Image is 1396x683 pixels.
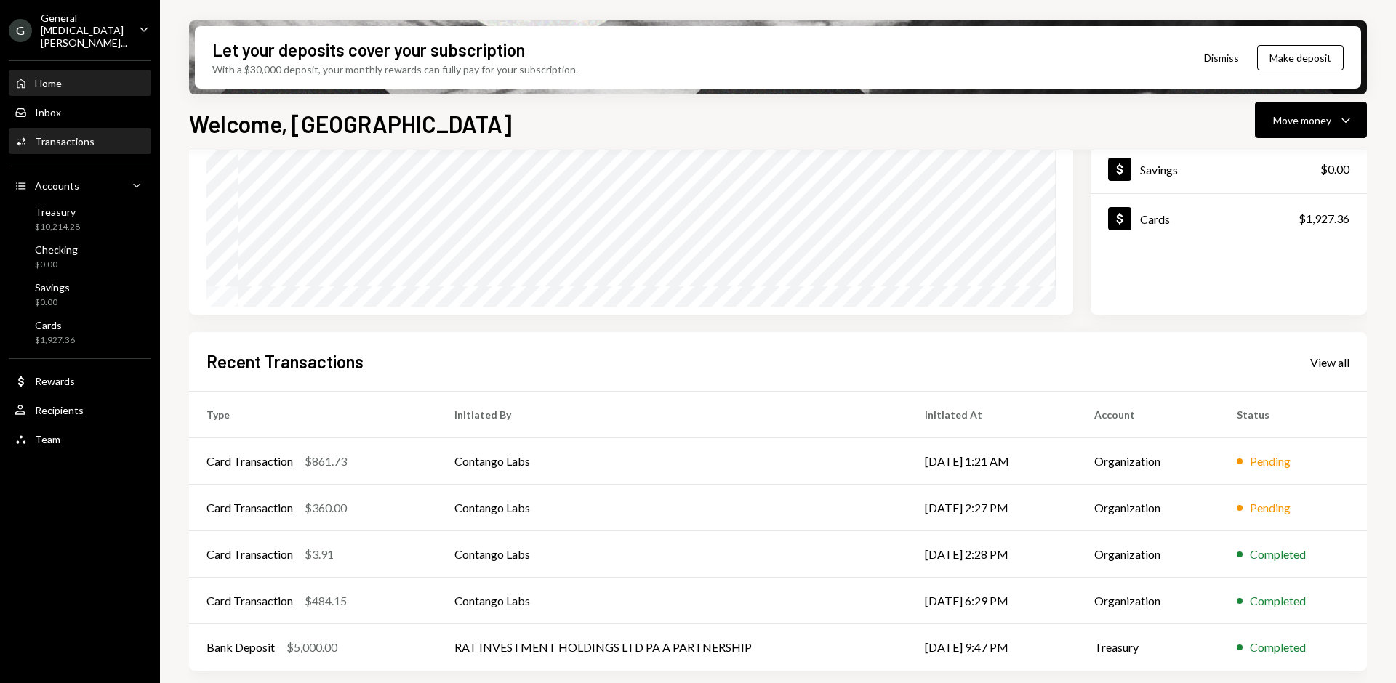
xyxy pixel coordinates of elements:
td: Contango Labs [437,485,907,531]
div: $3.91 [305,546,334,563]
div: $360.00 [305,499,347,517]
div: Bank Deposit [206,639,275,656]
a: Team [9,426,151,452]
div: Accounts [35,179,79,192]
th: Initiated By [437,392,907,438]
a: Treasury$10,214.28 [9,201,151,236]
div: Inbox [35,106,61,118]
div: Home [35,77,62,89]
div: Card Transaction [206,546,293,563]
div: Team [35,433,60,445]
th: Account [1077,392,1220,438]
div: Completed [1250,639,1306,656]
div: Card Transaction [206,499,293,517]
div: $484.15 [305,592,347,610]
div: Card Transaction [206,592,293,610]
th: Status [1219,392,1367,438]
div: Transactions [35,135,95,147]
div: Completed [1250,592,1306,610]
th: Initiated At [907,392,1076,438]
div: Treasury [35,206,80,218]
h1: Welcome, [GEOGRAPHIC_DATA] [189,109,512,138]
div: $5,000.00 [286,639,337,656]
th: Type [189,392,437,438]
div: With a $30,000 deposit, your monthly rewards can fully pay for your subscription. [212,62,578,77]
button: Dismiss [1186,41,1257,75]
div: Savings [1140,163,1178,177]
div: Cards [1140,212,1170,226]
a: View all [1310,354,1349,370]
td: Organization [1077,531,1220,578]
div: G [9,19,32,42]
div: View all [1310,355,1349,370]
td: [DATE] 6:29 PM [907,578,1076,624]
td: Treasury [1077,624,1220,671]
div: Pending [1250,499,1291,517]
div: Checking [35,243,78,256]
div: $1,927.36 [1299,210,1349,227]
a: Cards$1,927.36 [1091,194,1367,243]
td: Organization [1077,578,1220,624]
div: Cards [35,319,75,331]
div: General [MEDICAL_DATA][PERSON_NAME]... [41,12,127,49]
div: $10,214.28 [35,221,80,233]
div: $861.73 [305,453,347,470]
a: Cards$1,927.36 [9,315,151,349]
a: Checking$0.00 [9,239,151,274]
a: Accounts [9,172,151,198]
td: [DATE] 2:27 PM [907,485,1076,531]
td: [DATE] 9:47 PM [907,624,1076,671]
div: Pending [1250,453,1291,470]
a: Rewards [9,368,151,394]
div: Card Transaction [206,453,293,470]
a: Transactions [9,128,151,154]
a: Savings$0.00 [1091,145,1367,193]
div: $0.00 [35,296,70,309]
div: $1,927.36 [35,334,75,347]
div: Move money [1273,113,1331,128]
div: Rewards [35,375,75,387]
div: $0.00 [35,259,78,271]
button: Make deposit [1257,45,1344,70]
td: Organization [1077,485,1220,531]
div: $0.00 [1320,161,1349,178]
td: Organization [1077,438,1220,485]
td: Contango Labs [437,531,907,578]
td: RAT INVESTMENT HOLDINGS LTD PA A PARTNERSHIP [437,624,907,671]
td: Contango Labs [437,578,907,624]
div: Recipients [35,404,84,416]
a: Home [9,70,151,96]
a: Recipients [9,397,151,423]
div: Let your deposits cover your subscription [212,38,525,62]
div: Completed [1250,546,1306,563]
a: Inbox [9,99,151,125]
td: Contango Labs [437,438,907,485]
a: Savings$0.00 [9,277,151,312]
h2: Recent Transactions [206,349,364,373]
td: [DATE] 2:28 PM [907,531,1076,578]
button: Move money [1255,102,1367,138]
td: [DATE] 1:21 AM [907,438,1076,485]
div: Savings [35,281,70,294]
